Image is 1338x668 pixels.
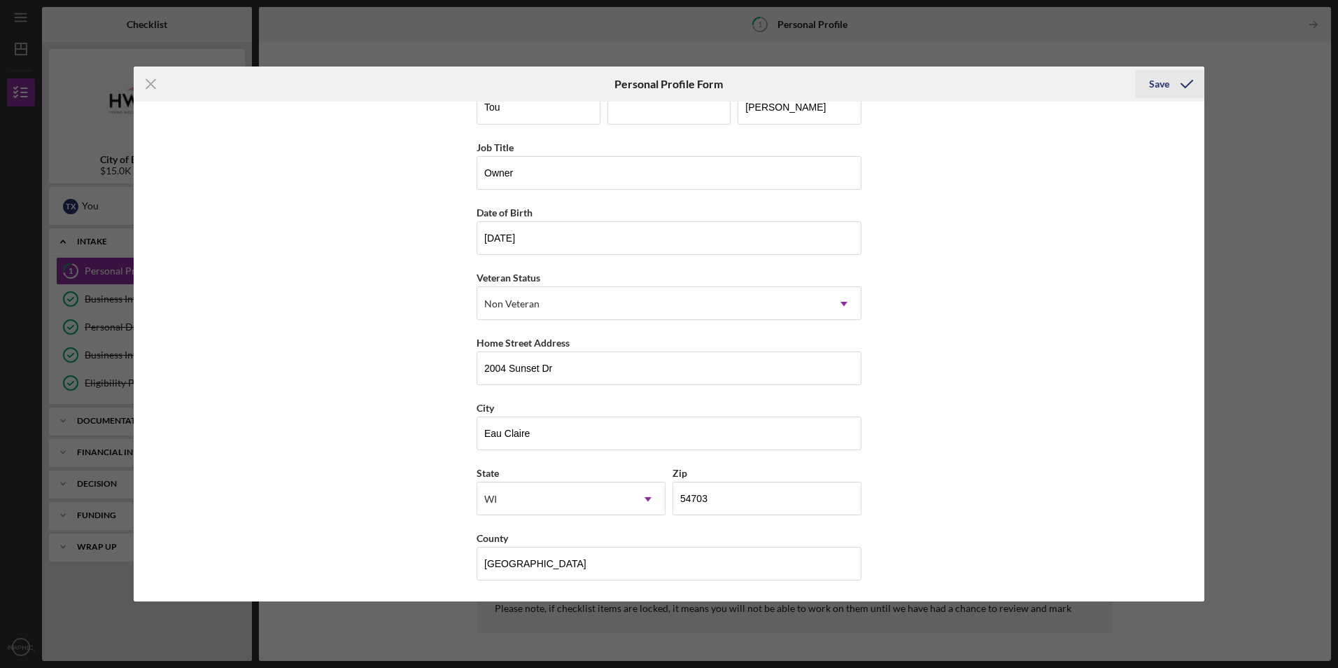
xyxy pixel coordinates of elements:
label: Date of Birth [477,207,533,218]
div: Non Veteran [484,298,540,309]
label: Zip [672,467,687,479]
label: County [477,532,508,544]
label: City [477,402,494,414]
div: Save [1149,70,1169,98]
h6: Personal Profile Form [614,78,723,90]
div: WI [484,494,497,505]
label: Job Title [477,141,514,153]
label: Home Street Address [477,337,570,349]
button: Save [1135,70,1204,98]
